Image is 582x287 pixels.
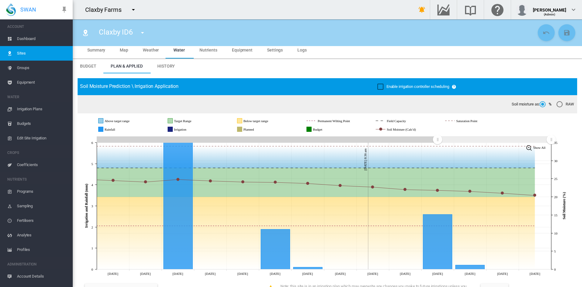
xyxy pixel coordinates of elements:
span: Profiles [17,242,68,257]
g: Below target range [237,118,292,124]
span: Fertilisers [17,213,68,228]
md-icon: icon-chevron-down [570,6,577,13]
img: SWAN-Landscape-Logo-Colour-drop.png [6,3,16,16]
tspan: [DATE] [465,272,475,275]
circle: Soil Moisture (Calc'd) Thu 18 Sep, 2025 21.8 [436,189,439,192]
span: History [157,64,175,68]
md-icon: icon-menu-down [139,29,146,36]
tspan: 6 [92,141,93,145]
g: Target Range [168,118,213,124]
circle: Soil Moisture (Calc'd) Sat 20 Sep, 2025 21 [501,192,503,194]
tspan: [DATE] [270,272,280,275]
span: Dashboard [17,32,68,46]
tspan: Soil Moisture (%) [562,192,566,219]
g: Rainfall [99,127,133,132]
md-icon: icon-map-marker-radius [82,29,89,36]
tspan: [DATE] [140,272,151,275]
tspan: [DATE] [335,272,346,275]
button: Click to go to list of Sites [79,27,92,39]
span: Settings [267,48,283,52]
tspan: [DATE] [108,272,118,275]
span: Programs [17,184,68,199]
g: Rainfall Wed 10 Sep, 2025 6 [164,143,193,269]
md-icon: icon-content-save [563,29,570,36]
g: Saturation Point [445,118,500,124]
circle: Soil Moisture (Calc'd) Fri 19 Sep, 2025 21.5 [469,190,471,192]
span: Sites [17,46,68,61]
g: Field Capacity [376,118,427,124]
tspan: 2 [92,225,93,229]
tspan: 1 [92,246,93,250]
g: Budget [307,127,342,132]
g: Zoom chart using cursor arrows [546,134,557,145]
circle: Soil Moisture (Calc'd) Tue 09 Sep, 2025 24.1 [144,181,147,183]
g: Permanent Wilting Point [307,118,374,124]
tspan: [DATE] [172,272,183,275]
tspan: [DATE] [367,272,378,275]
span: Edit Site Irrigation [17,131,68,145]
tspan: [DATE] [400,272,410,275]
span: ACCOUNT [7,22,68,32]
span: (Admin) [544,13,556,16]
tspan: 0 [92,268,93,271]
tspan: 15 [554,213,557,217]
tspan: 30 [554,159,557,163]
g: Irrigation [168,127,206,132]
tspan: Show All [533,146,546,149]
span: Analytes [17,228,68,242]
span: Summary [87,48,105,52]
button: icon-menu-down [127,4,139,16]
tspan: [DATE] [302,272,313,275]
g: Above target range [99,118,154,124]
md-radio-button: % [540,102,552,107]
span: Irrigation Plans [17,102,68,116]
tspan: 5 [92,162,93,166]
span: Nutrients [199,48,217,52]
span: Equipment [232,48,253,52]
tspan: 10 [554,232,557,235]
rect: Zoom chart using cursor arrows [437,137,551,143]
span: NUTRIENTS [7,175,68,184]
span: Budgets [17,116,68,131]
tspan: [DATE] 8:36 am [363,148,367,170]
g: Rainfall Fri 19 Sep, 2025 0.2 [456,265,485,269]
circle: Soil Moisture (Calc'd) Mon 08 Sep, 2025 24.5 [112,179,114,182]
span: Budget [80,64,96,68]
circle: Soil Moisture (Calc'd) Sat 13 Sep, 2025 24 [274,181,276,183]
tspan: 5 [554,249,556,253]
md-icon: icon-pin [61,6,68,13]
md-icon: icon-bell-ring [418,6,426,13]
md-icon: Search the knowledge base [463,6,478,13]
tspan: 35 [554,141,557,145]
span: WATER [7,92,68,102]
span: Weather [143,48,159,52]
g: Rainfall Sat 13 Sep, 2025 1.9 [261,229,290,269]
span: Plan & Applied [111,64,143,68]
g: Rainfall Sun 14 Sep, 2025 0.1 [293,267,323,269]
g: Rainfall Thu 18 Sep, 2025 2.6 [423,215,452,269]
md-checkbox: Enable irrigation controller scheduling [377,84,449,90]
md-icon: icon-menu-down [130,6,137,13]
g: Planned [237,127,273,132]
circle: Soil Moisture (Calc'd) Wed 10 Sep, 2025 24.8 [177,178,179,181]
md-icon: Go to the Data Hub [436,6,451,13]
span: Enable irrigation controller scheduling [386,84,449,89]
span: CROPS [7,148,68,158]
button: Save Changes [558,24,575,41]
md-icon: icon-undo [543,29,550,36]
circle: Soil Moisture (Calc'd) Fri 12 Sep, 2025 24.1 [242,181,244,183]
span: Soil moisture as: [512,102,540,107]
span: Logs [297,48,307,52]
tspan: 0 [554,268,556,271]
span: Groups [17,61,68,75]
span: ADMINISTRATION [7,259,68,269]
button: icon-menu-down [136,27,149,39]
div: Claxby Farms [85,5,127,14]
tspan: 4 [92,183,93,187]
button: Cancel Changes [538,24,555,41]
g: Zoom chart using cursor arrows [432,134,443,145]
circle: Soil Moisture (Calc'd) Tue 16 Sep, 2025 22.7 [371,186,374,188]
tspan: [DATE] [497,272,508,275]
tspan: [DATE] [205,272,216,275]
span: SWAN [20,6,36,13]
